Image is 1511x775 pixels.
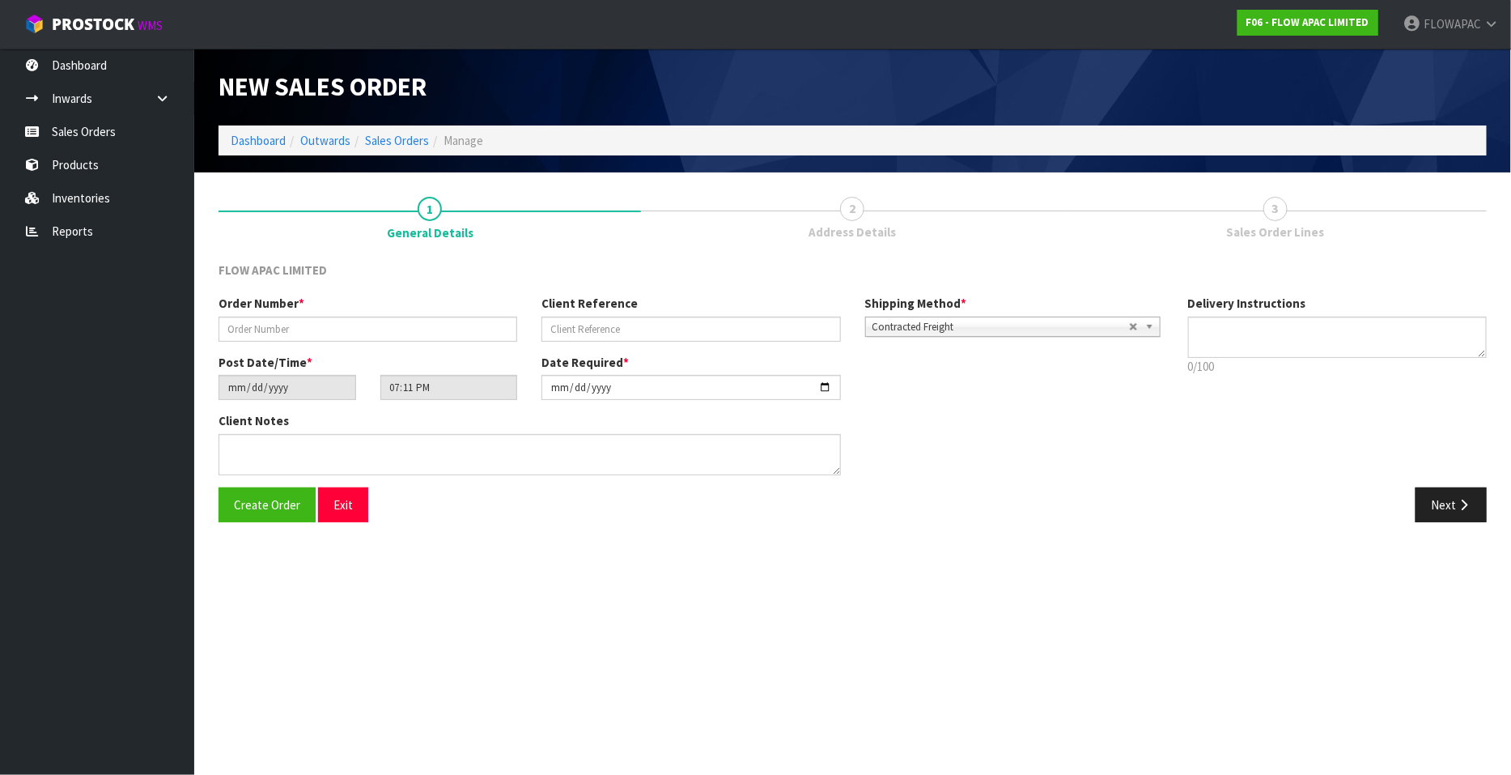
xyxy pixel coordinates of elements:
[1188,358,1487,375] p: 0/100
[840,197,864,221] span: 2
[219,70,427,103] span: New Sales Order
[418,197,442,221] span: 1
[541,295,638,312] label: Client Reference
[24,14,45,34] img: cube-alt.png
[1188,295,1306,312] label: Delivery Instructions
[1263,197,1288,221] span: 3
[541,317,840,342] input: Client Reference
[219,412,289,429] label: Client Notes
[865,295,967,312] label: Shipping Method
[219,295,304,312] label: Order Number
[365,133,429,148] a: Sales Orders
[809,224,896,241] span: Address Details
[219,249,1487,534] span: General Details
[872,317,1129,337] span: Contracted Freight
[234,497,300,513] span: Create Order
[52,14,134,35] span: ProStock
[219,317,517,342] input: Order Number
[300,133,350,148] a: Outwards
[1416,488,1487,522] button: Next
[444,133,483,148] span: Manage
[138,18,163,33] small: WMS
[231,133,286,148] a: Dashboard
[387,224,473,241] span: General Details
[1424,16,1481,32] span: FLOWAPAC
[219,262,327,278] span: FLOW APAC LIMITED
[318,488,368,522] button: Exit
[219,488,316,522] button: Create Order
[541,354,629,371] label: Date Required
[1246,15,1369,29] strong: F06 - FLOW APAC LIMITED
[1226,224,1324,241] span: Sales Order Lines
[219,354,312,371] label: Post Date/Time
